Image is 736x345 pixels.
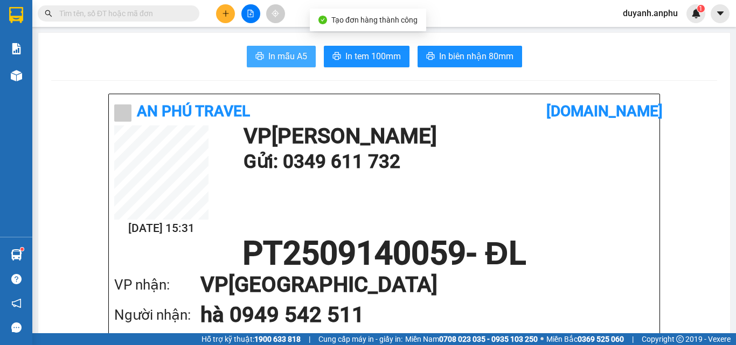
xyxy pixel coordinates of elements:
[266,4,285,23] button: aim
[272,10,279,17] span: aim
[439,335,538,343] strong: 0708 023 035 - 0935 103 250
[324,46,409,67] button: printerIn tem 100mm
[405,333,538,345] span: Miền Nam
[614,6,686,20] span: duyanh.anphu
[318,333,402,345] span: Cung cấp máy in - giấy in:
[255,52,264,62] span: printer
[345,50,401,63] span: In tem 100mm
[418,46,522,67] button: printerIn biên nhận 80mm
[268,50,307,63] span: In mẫu A5
[540,337,544,341] span: ⚪️
[247,10,254,17] span: file-add
[137,102,250,120] b: An Phú Travel
[11,298,22,308] span: notification
[546,102,663,120] b: [DOMAIN_NAME]
[244,147,649,177] h1: Gửi: 0349 611 732
[222,10,230,17] span: plus
[711,4,730,23] button: caret-down
[11,249,22,260] img: warehouse-icon
[241,4,260,23] button: file-add
[254,335,301,343] strong: 1900 633 818
[676,335,684,343] span: copyright
[114,237,654,270] h1: PT2509140059 - ĐL
[309,333,310,345] span: |
[247,46,316,67] button: printerIn mẫu A5
[11,70,22,81] img: warehouse-icon
[11,43,22,54] img: solution-icon
[426,52,435,62] span: printer
[114,274,200,296] div: VP nhận:
[200,300,633,330] h1: hà 0949 542 511
[9,7,23,23] img: logo-vxr
[546,333,624,345] span: Miền Bắc
[59,8,186,19] input: Tìm tên, số ĐT hoặc mã đơn
[20,248,24,251] sup: 1
[45,10,52,17] span: search
[114,304,200,326] div: Người nhận:
[11,274,22,284] span: question-circle
[200,270,633,300] h1: VP [GEOGRAPHIC_DATA]
[697,5,705,12] sup: 1
[716,9,725,18] span: caret-down
[11,322,22,333] span: message
[202,333,301,345] span: Hỗ trợ kỹ thuật:
[332,52,341,62] span: printer
[114,220,209,237] h2: [DATE] 15:31
[578,335,624,343] strong: 0369 525 060
[439,50,513,63] span: In biên nhận 80mm
[331,16,418,24] span: Tạo đơn hàng thành công
[632,333,634,345] span: |
[318,16,327,24] span: check-circle
[699,5,703,12] span: 1
[691,9,701,18] img: icon-new-feature
[216,4,235,23] button: plus
[244,125,649,147] h1: VP [PERSON_NAME]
